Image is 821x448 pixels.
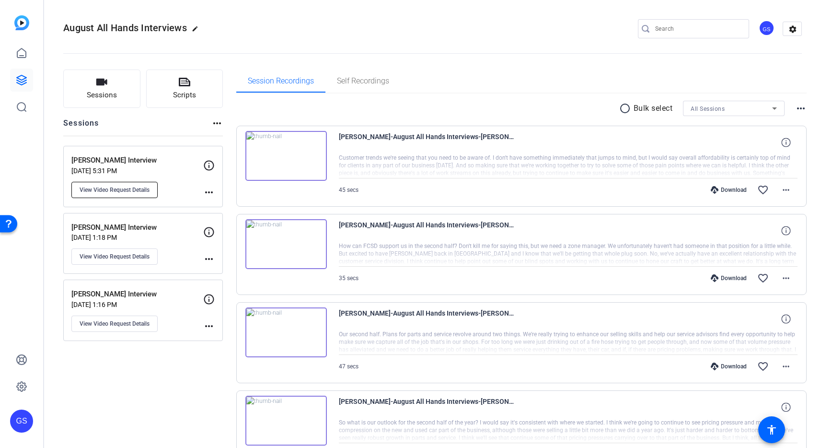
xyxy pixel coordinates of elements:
img: thumb-nail [245,131,327,181]
span: 47 secs [339,363,358,370]
span: [PERSON_NAME]-August All Hands Interviews-[PERSON_NAME] Interview-1755026676945-webcam [339,396,516,419]
h2: Sessions [63,118,99,136]
span: 45 secs [339,187,358,193]
img: blue-gradient.svg [14,15,29,30]
p: [DATE] 1:16 PM [71,301,203,308]
button: View Video Request Details [71,248,158,265]
img: thumb-nail [245,307,327,357]
span: 35 secs [339,275,358,282]
mat-icon: settings [783,22,802,36]
button: Scripts [146,70,223,108]
mat-icon: favorite_border [757,361,769,372]
mat-icon: favorite_border [757,272,769,284]
mat-icon: more_horiz [780,272,792,284]
button: View Video Request Details [71,182,158,198]
mat-icon: favorite_border [757,184,769,196]
div: Download [706,363,752,370]
span: Sessions [87,90,117,101]
span: Self Recordings [337,77,389,85]
ngx-avatar: Greg Smith [759,20,775,37]
mat-icon: more_horiz [780,184,792,196]
input: Search [655,23,741,35]
span: August All Hands Interviews [63,22,187,34]
mat-icon: radio_button_unchecked [619,103,634,114]
p: Bulk select [634,103,673,114]
mat-icon: accessibility [766,424,777,436]
button: Sessions [63,70,140,108]
p: [DATE] 1:18 PM [71,234,203,241]
mat-icon: more_horiz [211,118,223,129]
span: [PERSON_NAME]-August All Hands Interviews-[PERSON_NAME] Interview-1755026820240-webcam [339,307,516,330]
p: [PERSON_NAME] Interview [71,289,203,300]
p: [PERSON_NAME] Interview [71,222,203,233]
span: View Video Request Details [80,253,150,260]
button: View Video Request Details [71,316,158,332]
div: Download [706,186,752,194]
img: thumb-nail [245,396,327,446]
p: [DATE] 5:31 PM [71,167,203,175]
p: [PERSON_NAME] Interview [71,155,203,166]
div: GS [10,410,33,433]
span: View Video Request Details [80,320,150,328]
mat-icon: more_horiz [780,361,792,372]
span: [PERSON_NAME]-August All Hands Interviews-[PERSON_NAME] Interview-1755027163683-webcam [339,131,516,154]
mat-icon: more_horiz [203,253,215,265]
mat-icon: more_horiz [203,187,215,198]
mat-icon: more_horiz [203,320,215,332]
mat-icon: edit [192,25,203,37]
span: All Sessions [691,106,725,112]
div: GS [759,20,775,36]
mat-icon: more_horiz [795,103,807,114]
span: [PERSON_NAME]-August All Hands Interviews-[PERSON_NAME] Interview-1755026961443-webcam [339,219,516,242]
span: View Video Request Details [80,186,150,194]
img: thumb-nail [245,219,327,269]
div: Download [706,274,752,282]
span: Session Recordings [248,77,314,85]
span: Scripts [173,90,196,101]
